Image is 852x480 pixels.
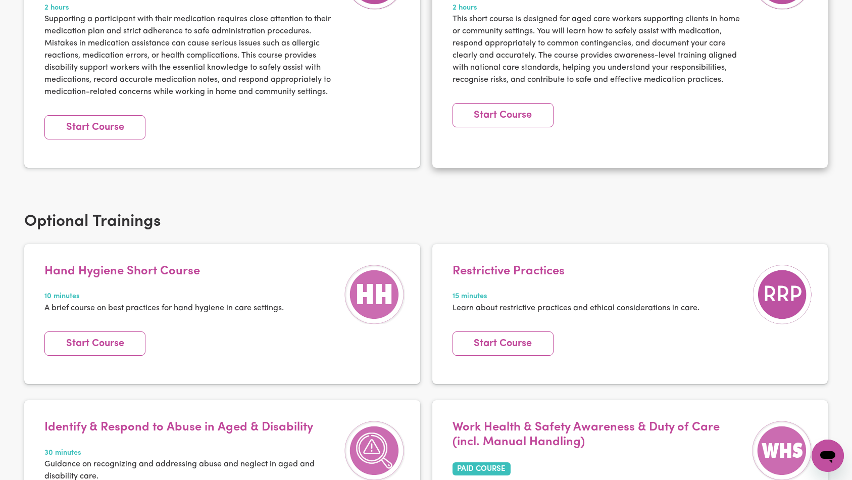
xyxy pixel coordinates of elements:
h2: Optional Trainings [24,212,828,231]
p: A brief course on best practices for hand hygiene in care settings. [44,302,284,314]
span: 2 hours [453,3,747,14]
span: 10 minutes [44,291,284,302]
a: Start Course [453,331,554,356]
p: Supporting a participant with their medication requires close attention to their medication plan ... [44,13,339,98]
span: PAID COURSE [453,462,511,475]
span: 15 minutes [453,291,699,302]
a: Start Course [44,115,145,139]
span: 30 minutes [44,448,339,459]
p: This short course is designed for aged care workers supporting clients in home or community setti... [453,13,747,86]
h4: Identify & Respond to Abuse in Aged & Disability [44,420,339,435]
a: Start Course [44,331,145,356]
h4: Hand Hygiene Short Course [44,264,284,279]
h4: Work Health & Safety Awareness & Duty of Care (incl. Manual Handling) [453,420,747,450]
a: Start Course [453,103,554,127]
p: Learn about restrictive practices and ethical considerations in care. [453,302,699,314]
iframe: Button to launch messaging window [812,440,844,472]
span: 2 hours [44,3,339,14]
h4: Restrictive Practices [453,264,699,279]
